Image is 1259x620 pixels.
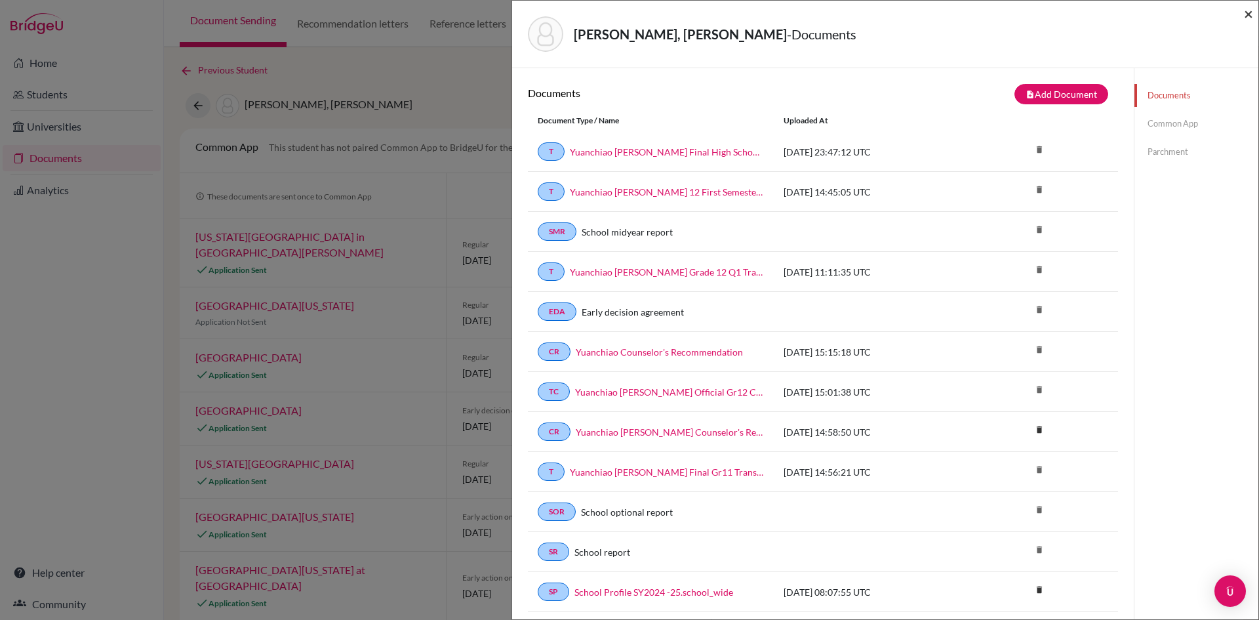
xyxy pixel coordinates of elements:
[774,425,970,439] div: [DATE] 14:58:50 UTC
[774,265,970,279] div: [DATE] 11:11:35 UTC
[1134,140,1258,163] a: Parchment
[538,423,570,441] a: CR
[774,185,970,199] div: [DATE] 14:45:05 UTC
[1029,582,1049,600] a: delete
[1029,140,1049,159] i: delete
[538,262,565,281] a: T
[1029,220,1049,239] i: delete
[1029,422,1049,440] a: delete
[582,225,673,239] a: School midyear report
[774,585,970,599] div: [DATE] 08:07:55 UTC
[1029,460,1049,480] i: delete
[1029,380,1049,400] i: delete
[1029,260,1049,279] i: delete
[538,583,569,601] a: SP
[581,505,673,519] a: School optional report
[774,115,970,127] div: Uploaded at
[574,545,630,559] a: School report
[538,182,565,201] a: T
[574,585,733,599] a: School Profile SY2024 -25.school_wide
[576,425,764,439] a: Yuanchiao [PERSON_NAME] Counselor's Recommendation
[538,543,569,561] a: SR
[774,345,970,359] div: [DATE] 15:15:18 UTC
[538,463,565,481] a: T
[575,385,764,399] a: Yuanchiao [PERSON_NAME] Official Gr12 Class Schedule
[787,26,856,42] span: - Documents
[1029,500,1049,520] i: delete
[582,305,684,319] a: Early decision agreement
[538,342,570,361] a: CR
[528,87,823,99] h6: Documents
[1244,4,1253,23] span: ×
[1029,340,1049,360] i: delete
[774,465,970,479] div: [DATE] 14:56:21 UTC
[1029,300,1049,320] i: delete
[1134,84,1258,107] a: Documents
[1134,112,1258,135] a: Common App
[1029,540,1049,560] i: delete
[570,145,764,159] a: Yuanchiao [PERSON_NAME] Final High School Transcript of Records
[1029,180,1049,199] i: delete
[1014,84,1108,104] button: note_addAdd Document
[570,465,764,479] a: Yuanchiao [PERSON_NAME] Final Gr11 Transcript of Records
[576,345,743,359] a: Yuanchiao Counselor's Recommendation
[1026,90,1035,99] i: note_add
[1029,420,1049,440] i: delete
[538,222,576,241] a: SMR
[774,145,970,159] div: [DATE] 23:47:12 UTC
[538,302,576,321] a: EDA
[538,503,576,521] a: SOR
[774,385,970,399] div: [DATE] 15:01:38 UTC
[538,382,570,401] a: TC
[538,142,565,161] a: T
[1244,6,1253,22] button: Close
[574,26,787,42] strong: [PERSON_NAME], [PERSON_NAME]
[570,265,764,279] a: Yuanchiao [PERSON_NAME] Grade 12 Q1 Transcript of Records
[528,115,774,127] div: Document Type / Name
[570,185,764,199] a: Yuanchiao [PERSON_NAME] 12 First Semester Transcript of Records
[1029,580,1049,600] i: delete
[1214,575,1246,607] div: Open Intercom Messenger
